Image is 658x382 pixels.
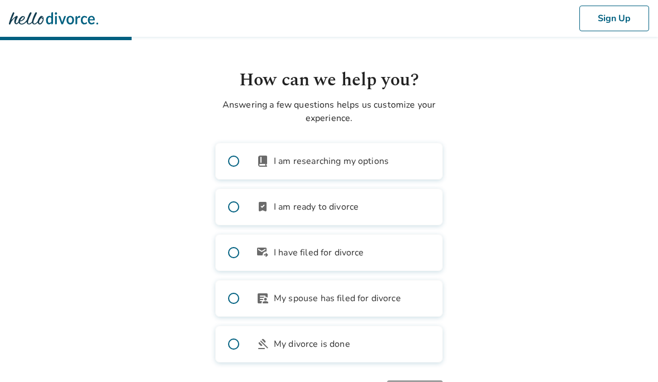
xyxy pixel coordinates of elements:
button: Sign Up [579,6,649,31]
span: book_2 [256,154,269,168]
span: gavel [256,337,269,351]
span: outgoing_mail [256,246,269,259]
img: Hello Divorce Logo [9,7,98,30]
span: article_person [256,292,269,305]
span: I am ready to divorce [274,200,359,214]
p: Answering a few questions helps us customize your experience. [215,98,443,125]
h1: How can we help you? [215,67,443,94]
span: I am researching my options [274,154,389,168]
span: bookmark_check [256,200,269,214]
span: My spouse has filed for divorce [274,292,401,305]
span: I have filed for divorce [274,246,364,259]
span: My divorce is done [274,337,350,351]
iframe: Chat Widget [602,328,658,382]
